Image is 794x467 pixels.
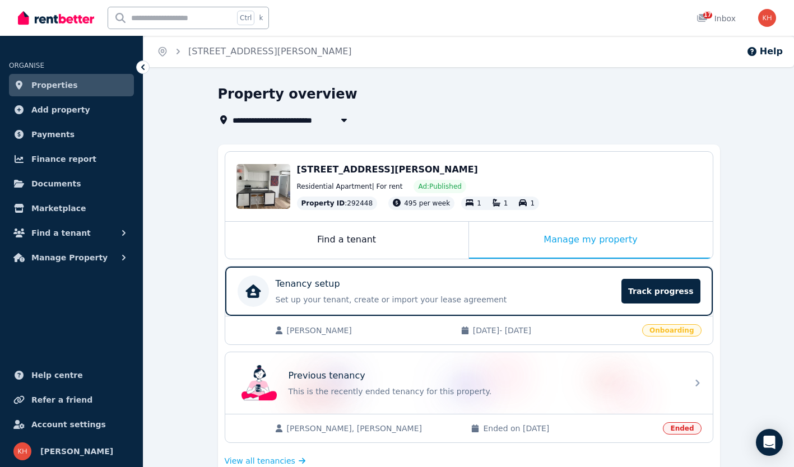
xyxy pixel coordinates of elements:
[530,199,535,207] span: 1
[188,46,352,57] a: [STREET_ADDRESS][PERSON_NAME]
[642,324,701,337] span: Onboarding
[9,172,134,195] a: Documents
[13,442,31,460] img: Karla Hogg
[225,455,295,466] span: View all tenancies
[9,364,134,386] a: Help centre
[469,222,713,259] div: Manage my property
[297,182,403,191] span: Residential Apartment | For rent
[758,9,776,27] img: Karla Hogg
[477,199,481,207] span: 1
[31,393,92,407] span: Refer a friend
[663,422,701,435] span: Ended
[703,12,712,18] span: 17
[404,199,450,207] span: 495 per week
[9,222,134,244] button: Find a tenant
[697,13,736,24] div: Inbox
[289,386,681,397] p: This is the recently ended tenancy for this property.
[9,246,134,269] button: Manage Property
[276,277,340,291] p: Tenancy setup
[287,423,460,434] span: [PERSON_NAME], [PERSON_NAME]
[504,199,508,207] span: 1
[756,429,783,456] div: Open Intercom Messenger
[225,455,306,466] a: View all tenancies
[418,182,461,191] span: Ad: Published
[225,267,713,316] a: Tenancy setupSet up your tenant, create or import your lease agreementTrack progress
[225,352,713,414] a: Previous tenancyPrevious tenancyThis is the recently ended tenancy for this property.
[31,418,106,431] span: Account settings
[621,279,700,303] span: Track progress
[40,445,113,458] span: [PERSON_NAME]
[483,423,656,434] span: Ended on [DATE]
[31,128,75,141] span: Payments
[259,13,263,22] span: k
[9,413,134,436] a: Account settings
[301,199,345,208] span: Property ID
[9,99,134,121] a: Add property
[9,62,44,69] span: ORGANISE
[218,85,357,103] h1: Property overview
[31,251,108,264] span: Manage Property
[297,197,378,210] div: : 292448
[297,164,478,175] span: [STREET_ADDRESS][PERSON_NAME]
[143,36,365,67] nav: Breadcrumb
[31,152,96,166] span: Finance report
[289,369,365,382] p: Previous tenancy
[31,177,81,190] span: Documents
[9,389,134,411] a: Refer a friend
[276,294,615,305] p: Set up your tenant, create or import your lease agreement
[9,74,134,96] a: Properties
[9,197,134,220] a: Marketplace
[237,11,254,25] span: Ctrl
[287,325,449,336] span: [PERSON_NAME]
[746,45,783,58] button: Help
[31,103,90,116] span: Add property
[31,78,78,92] span: Properties
[31,226,91,240] span: Find a tenant
[18,10,94,26] img: RentBetter
[9,123,134,146] a: Payments
[31,202,86,215] span: Marketplace
[31,368,83,382] span: Help centre
[242,365,277,401] img: Previous tenancy
[225,222,468,259] div: Find a tenant
[473,325,635,336] span: [DATE] - [DATE]
[9,148,134,170] a: Finance report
